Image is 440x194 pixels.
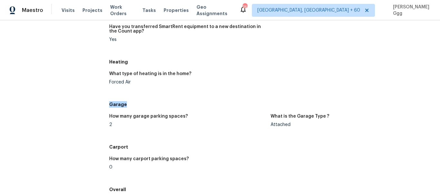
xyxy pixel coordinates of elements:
[109,72,191,76] h5: What type of heating is in the home?
[109,186,432,193] h5: Overall
[109,144,432,150] h5: Carport
[109,122,266,127] div: 2
[109,37,266,42] div: Yes
[271,114,329,119] h5: What is the Garage Type ?
[109,80,266,84] div: Forced Air
[22,7,43,14] span: Maestro
[109,157,189,161] h5: How many carport parking spaces?
[62,7,75,14] span: Visits
[109,101,432,108] h5: Garage
[109,59,432,65] h5: Heating
[390,4,430,17] span: [PERSON_NAME] Ggg
[109,24,266,34] h5: Have you transferred SmartRent equipment to a new destination in the Count app?
[257,7,360,14] span: [GEOGRAPHIC_DATA], [GEOGRAPHIC_DATA] + 60
[271,122,427,127] div: Attached
[82,7,102,14] span: Projects
[109,114,188,119] h5: How many garage parking spaces?
[109,165,266,170] div: 0
[196,4,232,17] span: Geo Assignments
[164,7,189,14] span: Properties
[142,8,156,13] span: Tasks
[110,4,135,17] span: Work Orders
[243,4,247,10] div: 768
